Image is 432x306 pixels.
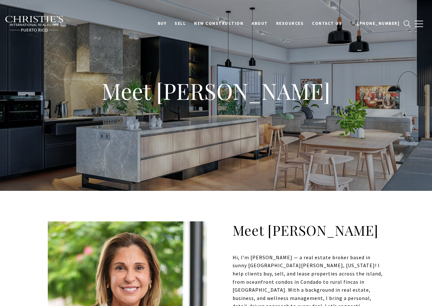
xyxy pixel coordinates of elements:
span: 📞 [PHONE_NUMBER] [350,21,400,26]
a: About [248,17,272,30]
a: BUY [154,17,171,30]
a: SELL [170,17,190,30]
span: Contact Us [312,21,342,26]
h1: Meet [PERSON_NAME] [102,79,330,103]
a: New Construction [190,17,248,30]
h2: Meet [PERSON_NAME] [48,221,384,246]
a: 📞 [PHONE_NUMBER] [346,17,404,30]
a: Resources [272,17,308,30]
img: Christie's International Real Estate black text logo [5,16,64,32]
span: New Construction [194,21,243,26]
